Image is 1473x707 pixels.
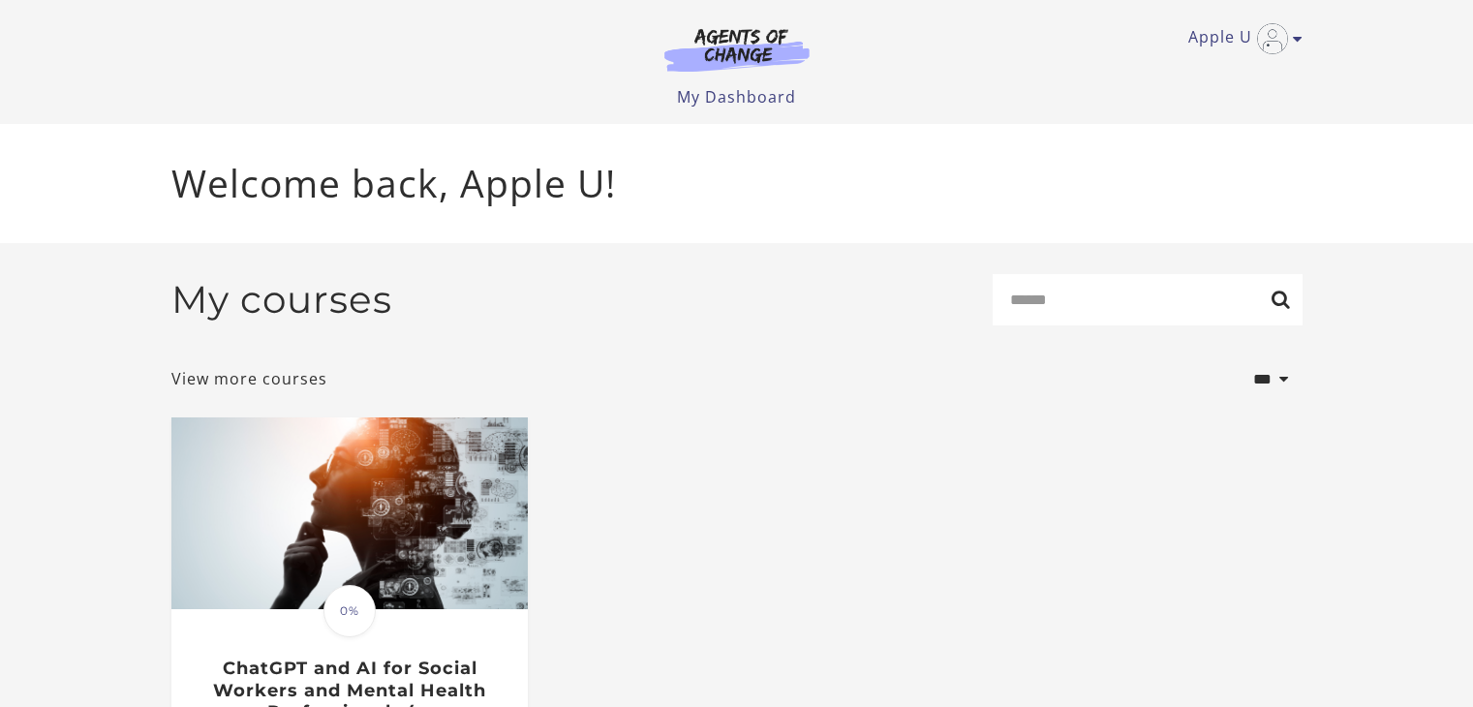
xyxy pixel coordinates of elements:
[1188,23,1293,54] a: Toggle menu
[677,86,796,108] a: My Dashboard
[171,367,327,390] a: View more courses
[171,155,1303,212] p: Welcome back, Apple U!
[644,27,830,72] img: Agents of Change Logo
[323,585,376,637] span: 0%
[171,277,392,323] h2: My courses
